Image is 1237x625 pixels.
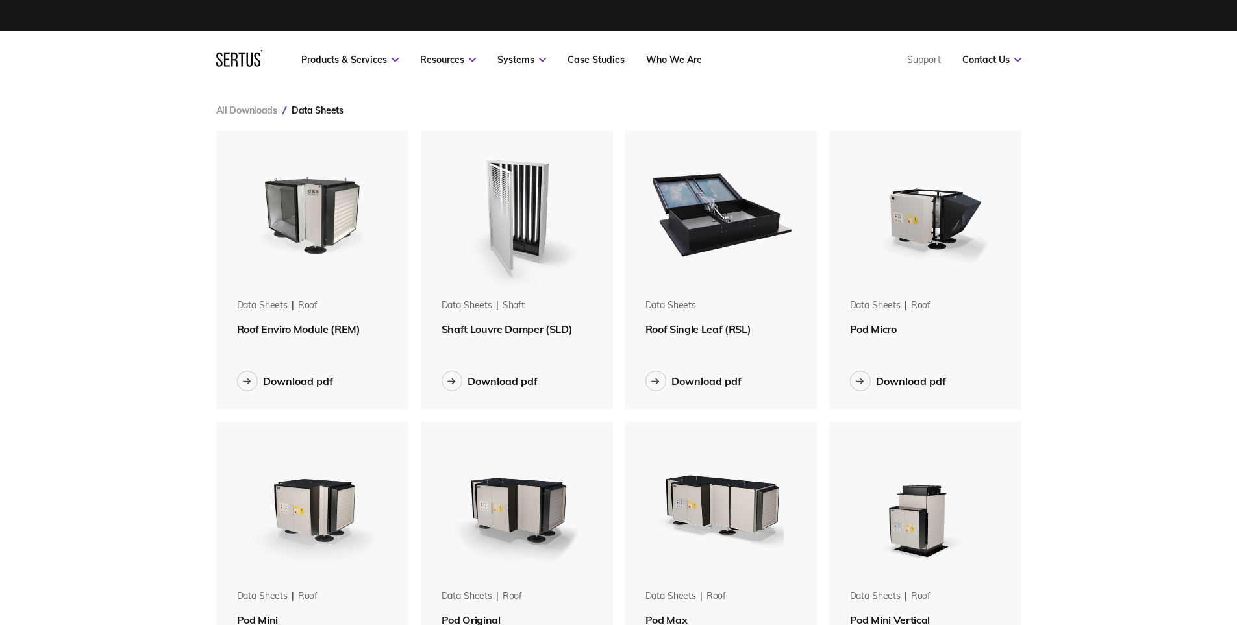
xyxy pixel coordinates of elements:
button: Download pdf [645,371,742,391]
div: roof [298,590,318,603]
div: Data Sheets [237,590,288,603]
button: Download pdf [442,371,538,391]
div: Download pdf [876,374,946,387]
div: Download pdf [263,374,333,387]
div: Data Sheets [442,590,492,603]
div: roof [911,299,931,312]
a: Who We Are [646,54,702,66]
button: Download pdf [850,371,946,391]
span: Roof Single Leaf (RSL) [645,323,751,336]
div: Data Sheets [850,590,901,603]
div: Download pdf [671,374,742,387]
span: Roof Enviro Module (REM) [237,323,360,336]
div: roof [298,299,318,312]
div: roof [911,590,931,603]
div: roof [706,590,726,603]
div: Data Sheets [442,299,492,312]
a: Support [907,54,941,66]
a: All Downloads [216,104,277,116]
div: Data Sheets [850,299,901,312]
div: shaft [503,299,525,312]
div: Data Sheets [645,590,696,603]
button: Download pdf [237,371,333,391]
div: Download pdf [468,374,538,387]
div: roof [503,590,522,603]
div: Data Sheets [645,299,696,312]
a: Products & Services [301,54,399,66]
a: Systems [497,54,546,66]
a: Contact Us [962,54,1021,66]
a: Case Studies [568,54,625,66]
span: Pod Micro [850,323,897,336]
span: Shaft Louvre Damper (SLD) [442,323,573,336]
a: Resources [420,54,476,66]
div: Data Sheets [237,299,288,312]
